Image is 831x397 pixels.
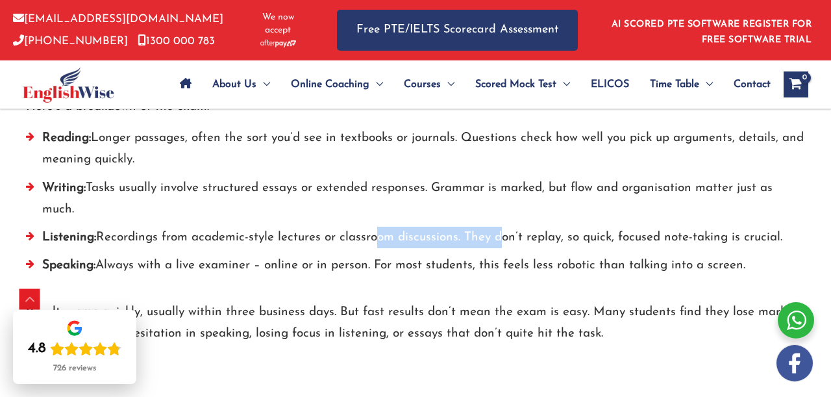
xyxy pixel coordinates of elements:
span: Contact [734,62,771,107]
a: About UsMenu Toggle [202,62,280,107]
img: Afterpay-Logo [260,40,296,47]
a: Time TableMenu Toggle [639,62,723,107]
span: Time Table [650,62,699,107]
span: About Us [212,62,256,107]
a: Free PTE/IELTS Scorecard Assessment [337,10,578,51]
div: Rating: 4.8 out of 5 [28,340,121,358]
strong: Writing: [42,182,86,194]
a: [PHONE_NUMBER] [13,36,128,47]
a: View Shopping Cart, empty [784,71,808,97]
div: 726 reviews [53,363,96,374]
li: Recordings from academic-style lectures or classroom discussions. They don’t replay, so quick, fo... [26,227,805,255]
div: 4.8 [28,340,46,358]
a: Scored Mock TestMenu Toggle [465,62,580,107]
li: Longer passages, often the sort you’d see in textbooks or journals. Questions check how well you ... [26,127,805,177]
a: ELICOS [580,62,639,107]
span: Scored Mock Test [475,62,556,107]
img: white-facebook.png [776,345,813,381]
span: We now accept [251,11,304,37]
span: Menu Toggle [441,62,454,107]
aside: Header Widget 1 [604,9,818,51]
a: Online CoachingMenu Toggle [280,62,393,107]
nav: Site Navigation: Main Menu [169,62,771,107]
p: Results come quickly, usually within three business days. But fast results don’t mean the exam is... [26,301,805,345]
span: Menu Toggle [699,62,713,107]
a: [EMAIL_ADDRESS][DOMAIN_NAME] [13,14,223,25]
span: Courses [404,62,441,107]
strong: Reading: [42,132,91,144]
span: Menu Toggle [256,62,270,107]
span: Menu Toggle [369,62,383,107]
a: AI SCORED PTE SOFTWARE REGISTER FOR FREE SOFTWARE TRIAL [612,19,812,45]
span: Online Coaching [291,62,369,107]
a: Contact [723,62,771,107]
span: ELICOS [591,62,629,107]
li: Always with a live examiner – online or in person. For most students, this feels less robotic tha... [26,255,805,283]
li: Tasks usually involve structured essays or extended responses. Grammar is marked, but flow and or... [26,177,805,227]
strong: Speaking: [42,259,95,272]
strong: Listening: [42,231,96,244]
a: CoursesMenu Toggle [393,62,465,107]
img: cropped-ew-logo [23,67,114,103]
a: 1300 000 783 [138,36,215,47]
span: Menu Toggle [556,62,570,107]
